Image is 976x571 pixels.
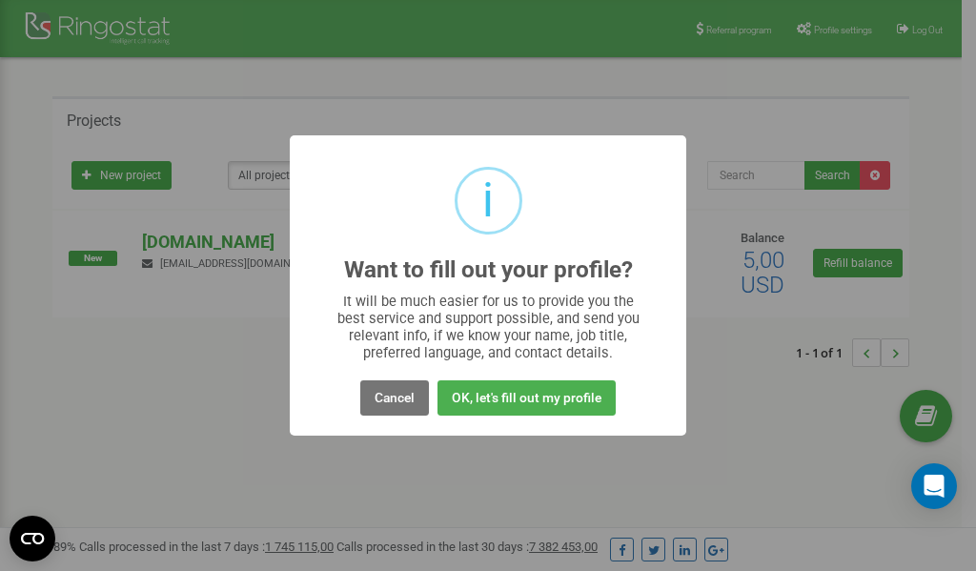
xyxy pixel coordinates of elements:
button: Open CMP widget [10,516,55,561]
div: Open Intercom Messenger [911,463,957,509]
button: Cancel [360,380,429,416]
div: i [482,170,494,232]
button: OK, let's fill out my profile [437,380,616,416]
h2: Want to fill out your profile? [344,257,633,283]
div: It will be much easier for us to provide you the best service and support possible, and send you ... [328,293,649,361]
